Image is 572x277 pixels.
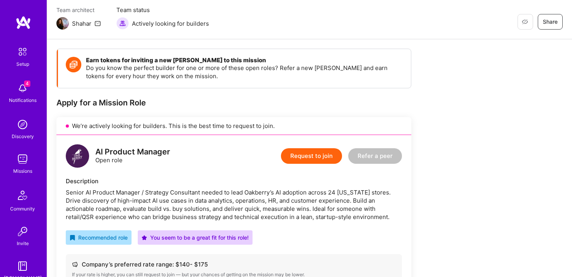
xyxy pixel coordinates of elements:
[95,20,101,26] i: icon Mail
[13,186,32,205] img: Community
[543,18,558,26] span: Share
[16,16,31,30] img: logo
[15,224,30,239] img: Invite
[10,205,35,213] div: Community
[70,235,75,240] i: icon RecommendedBadge
[13,167,32,175] div: Missions
[15,151,30,167] img: teamwork
[17,239,29,247] div: Invite
[16,60,29,68] div: Setup
[132,19,209,28] span: Actively looking for builders
[9,96,37,104] div: Notifications
[116,17,129,30] img: Actively looking for builders
[281,148,342,164] button: Request to join
[70,233,128,242] div: Recommended role
[142,233,249,242] div: You seem to be a great fit for this role!
[116,6,209,14] span: Team status
[15,117,30,132] img: discovery
[86,57,403,64] h4: Earn tokens for inviting a new [PERSON_NAME] to this mission
[24,81,30,87] span: 4
[72,261,78,267] i: icon Cash
[66,144,89,168] img: logo
[14,44,31,60] img: setup
[66,188,402,221] div: Senior AI Product Manager / Strategy Consultant needed to lead Oakberry’s AI adoption across 24 [...
[72,19,91,28] div: Shahar
[95,148,170,156] div: AI Product Manager
[56,17,69,30] img: Team Architect
[142,235,147,240] i: icon PurpleStar
[12,132,34,140] div: Discovery
[15,258,30,274] img: guide book
[56,6,101,14] span: Team architect
[348,148,402,164] button: Refer a peer
[86,64,403,80] p: Do you know the perfect builder for one or more of these open roles? Refer a new [PERSON_NAME] an...
[538,14,563,30] button: Share
[15,81,30,96] img: bell
[56,117,411,135] div: We’re actively looking for builders. This is the best time to request to join.
[95,148,170,164] div: Open role
[66,177,402,185] div: Description
[66,57,81,72] img: Token icon
[522,19,528,25] i: icon EyeClosed
[56,98,411,108] div: Apply for a Mission Role
[72,260,396,268] div: Company’s preferred rate range: $ 140 - $ 175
